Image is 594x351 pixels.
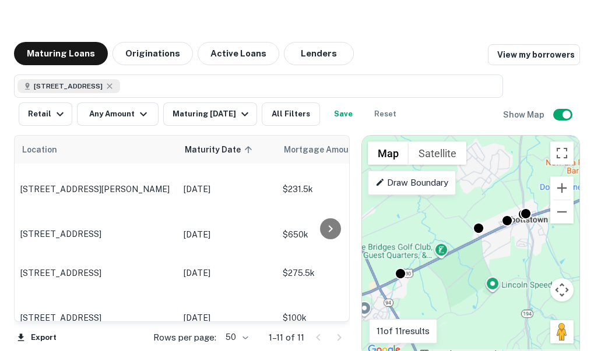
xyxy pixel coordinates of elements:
p: 1–11 of 11 [269,331,304,345]
button: Drag Pegman onto the map to open Street View [550,320,574,343]
p: [STREET_ADDRESS][PERSON_NAME] [20,184,172,194]
button: Any Amount [77,102,159,126]
span: [STREET_ADDRESS] [34,81,103,91]
button: Originations [113,42,193,65]
span: Maturity Date [185,143,256,157]
button: All Filters [262,102,320,126]
p: [DATE] [184,228,271,241]
p: [DATE] [184,311,271,324]
button: Zoom in [550,176,574,200]
button: Save your search to get updates of matches that match your search criteria. [325,102,362,126]
button: Show satellite imagery [409,141,466,165]
th: Location [15,136,178,164]
button: Lenders [284,42,354,65]
p: [DATE] [184,267,271,279]
button: Retail [19,102,72,126]
p: [STREET_ADDRESS] [20,313,172,323]
p: Rows per page: [153,331,216,345]
div: Maturing [DATE] [173,107,252,121]
a: View my borrowers [488,44,580,65]
p: Draw Boundary [375,176,448,190]
p: [STREET_ADDRESS] [20,229,172,239]
th: Mortgage Amount [277,136,405,164]
span: Location [22,143,57,157]
button: Export [14,329,59,346]
p: $231.5k [283,183,399,196]
h6: Show Map [503,108,546,121]
p: $650k [283,228,399,241]
p: $275.5k [283,267,399,279]
button: Maturing Loans [14,42,108,65]
p: [DATE] [184,183,271,196]
p: [STREET_ADDRESS] [20,268,172,278]
button: Active Loans [198,42,279,65]
p: $100k [283,311,399,324]
button: Maturing [DATE] [163,102,257,126]
button: Zoom out [550,200,574,224]
button: Reset [367,102,404,126]
button: Show street map [368,141,409,165]
div: 50 [221,329,250,346]
button: Toggle fullscreen view [550,141,574,165]
iframe: Chat Widget [536,258,594,314]
span: Mortgage Amount [284,143,372,157]
th: Maturity Date [178,136,277,164]
p: 11 of 11 results [377,324,430,338]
